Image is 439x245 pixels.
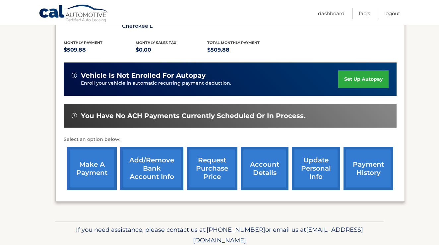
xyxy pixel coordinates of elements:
span: You have no ACH payments currently scheduled or in process. [81,112,305,120]
p: Select an option below: [64,136,397,143]
a: payment history [344,147,393,190]
a: Cal Automotive [39,4,108,23]
a: request purchase price [187,147,237,190]
a: Logout [384,8,400,19]
span: [EMAIL_ADDRESS][DOMAIN_NAME] [193,226,363,244]
span: vehicle is not enrolled for autopay [81,71,206,80]
span: [PHONE_NUMBER] [207,226,265,233]
span: Total Monthly Payment [207,40,260,45]
span: Monthly Payment [64,40,102,45]
a: update personal info [292,147,340,190]
img: alert-white.svg [72,113,77,118]
p: $509.88 [207,45,279,55]
img: alert-white.svg [72,73,77,78]
p: $509.88 [64,45,136,55]
span: Monthly sales Tax [136,40,176,45]
a: set up autopay [338,70,389,88]
a: FAQ's [359,8,370,19]
p: Enroll your vehicle in automatic recurring payment deduction. [81,80,338,87]
a: make a payment [67,147,117,190]
a: Add/Remove bank account info [120,147,183,190]
a: Dashboard [318,8,345,19]
p: $0.00 [136,45,208,55]
a: account details [241,147,288,190]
